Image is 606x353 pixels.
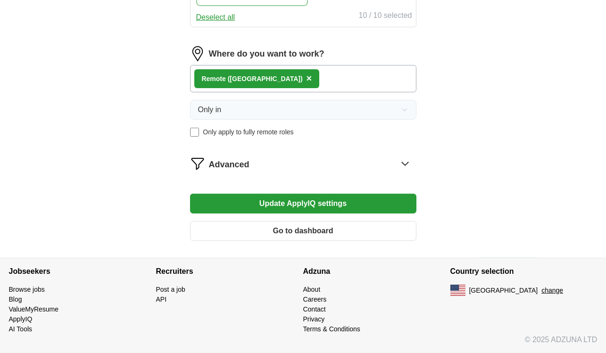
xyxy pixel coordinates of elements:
img: location.png [190,46,205,61]
h4: Country selection [450,258,598,285]
a: Careers [303,296,327,303]
span: Advanced [209,158,249,171]
a: AI Tools [9,325,33,333]
span: Only in [198,104,222,115]
a: API [156,296,167,303]
a: Blog [9,296,22,303]
button: change [541,286,563,296]
label: Where do you want to work? [209,48,324,60]
button: Update ApplyIQ settings [190,194,416,213]
img: US flag [450,285,465,296]
div: © 2025 ADZUNA LTD [1,334,605,353]
a: ApplyIQ [9,315,33,323]
a: Post a job [156,286,185,293]
a: Privacy [303,315,325,323]
a: Terms & Conditions [303,325,360,333]
button: Go to dashboard [190,221,416,241]
img: filter [190,156,205,171]
a: ValueMyResume [9,305,59,313]
input: Only apply to fully remote roles [190,128,199,137]
a: Browse jobs [9,286,45,293]
button: Deselect all [196,12,235,23]
div: Remote ([GEOGRAPHIC_DATA]) [202,74,303,84]
div: 10 / 10 selected [359,10,412,23]
span: [GEOGRAPHIC_DATA] [469,286,538,296]
button: × [307,72,312,86]
button: Only in [190,100,416,120]
a: Contact [303,305,326,313]
a: About [303,286,321,293]
span: × [307,73,312,83]
span: Only apply to fully remote roles [203,127,293,137]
